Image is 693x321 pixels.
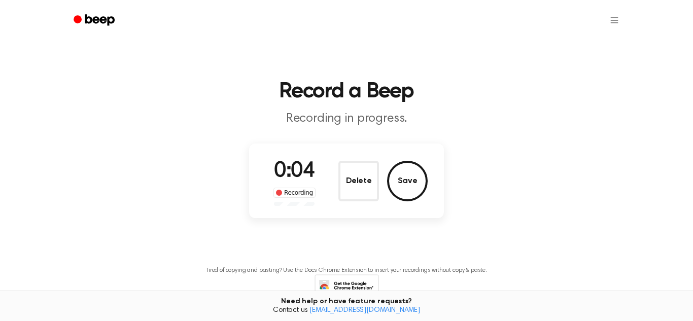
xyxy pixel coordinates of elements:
[66,11,124,30] a: Beep
[87,81,606,102] h1: Record a Beep
[274,161,315,182] span: 0:04
[602,8,627,32] button: Open menu
[273,188,316,198] div: Recording
[6,306,687,315] span: Contact us
[206,267,487,274] p: Tired of copying and pasting? Use the Docs Chrome Extension to insert your recordings without cop...
[152,111,541,127] p: Recording in progress.
[309,307,420,314] a: [EMAIL_ADDRESS][DOMAIN_NAME]
[338,161,379,201] button: Delete Audio Record
[387,161,428,201] button: Save Audio Record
